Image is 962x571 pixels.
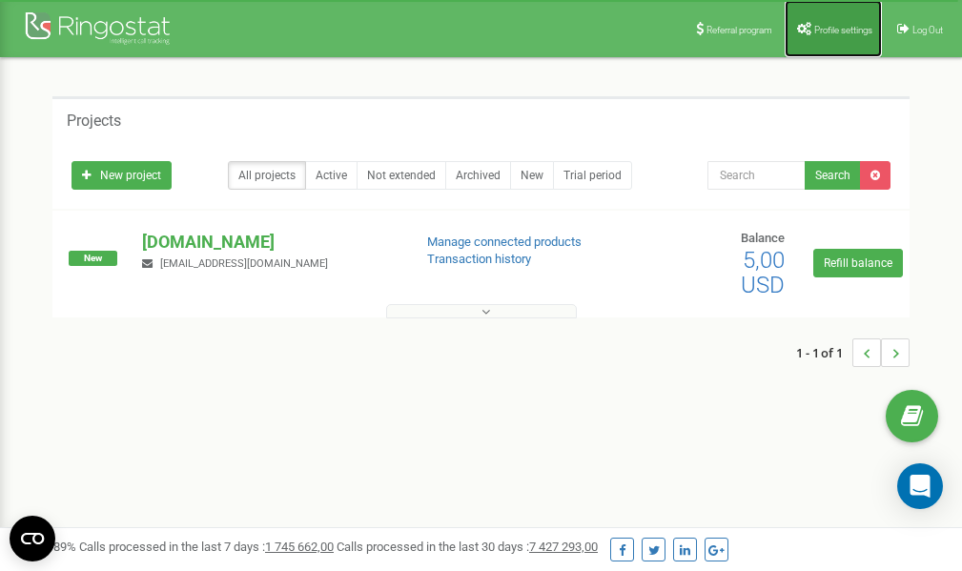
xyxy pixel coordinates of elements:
[357,161,446,190] a: Not extended
[228,161,306,190] a: All projects
[427,235,582,249] a: Manage connected products
[305,161,358,190] a: Active
[160,257,328,270] span: [EMAIL_ADDRESS][DOMAIN_NAME]
[67,112,121,130] h5: Projects
[265,540,334,554] u: 1 745 662,00
[427,252,531,266] a: Transaction history
[796,319,910,386] nav: ...
[706,25,772,35] span: Referral program
[510,161,554,190] a: New
[796,338,852,367] span: 1 - 1 of 1
[69,251,117,266] span: New
[897,463,943,509] div: Open Intercom Messenger
[813,249,903,277] a: Refill balance
[553,161,632,190] a: Trial period
[142,230,396,255] p: [DOMAIN_NAME]
[814,25,872,35] span: Profile settings
[529,540,598,554] u: 7 427 293,00
[912,25,943,35] span: Log Out
[741,231,785,245] span: Balance
[805,161,861,190] button: Search
[741,247,785,298] span: 5,00 USD
[337,540,598,554] span: Calls processed in the last 30 days :
[72,161,172,190] a: New project
[445,161,511,190] a: Archived
[707,161,806,190] input: Search
[10,516,55,561] button: Open CMP widget
[79,540,334,554] span: Calls processed in the last 7 days :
